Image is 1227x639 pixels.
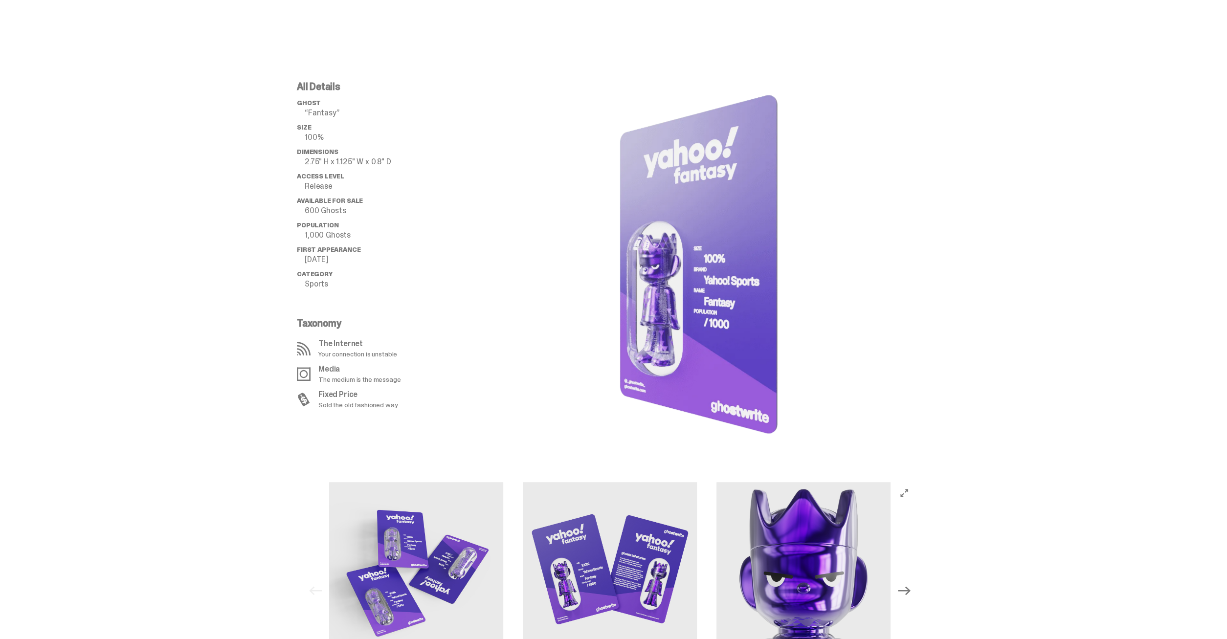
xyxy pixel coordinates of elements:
span: First Appearance [297,245,360,254]
p: Sports [305,280,453,288]
span: Category [297,270,333,278]
p: Your connection is unstable [318,351,397,357]
span: Available for Sale [297,197,363,205]
p: 100% [305,133,453,141]
p: Taxonomy [297,318,447,328]
p: All Details [297,82,453,91]
p: 2.75" H x 1.125" W x 0.8" D [305,158,453,166]
span: Population [297,221,338,229]
p: Fixed Price [318,391,398,398]
span: Size [297,123,311,132]
p: The Internet [318,340,397,348]
p: Sold the old fashioned way [318,401,398,408]
span: Dimensions [297,148,338,156]
p: Release [305,182,453,190]
button: Next [893,580,915,601]
p: 600 Ghosts [305,207,453,215]
p: [DATE] [305,256,453,264]
p: Media [318,365,401,373]
span: Access Level [297,172,344,180]
span: ghost [297,99,321,107]
button: View full-screen [898,487,910,499]
p: “Fantasy” [305,109,453,117]
p: 1,000 Ghosts [305,231,453,239]
p: The medium is the message [318,376,401,383]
